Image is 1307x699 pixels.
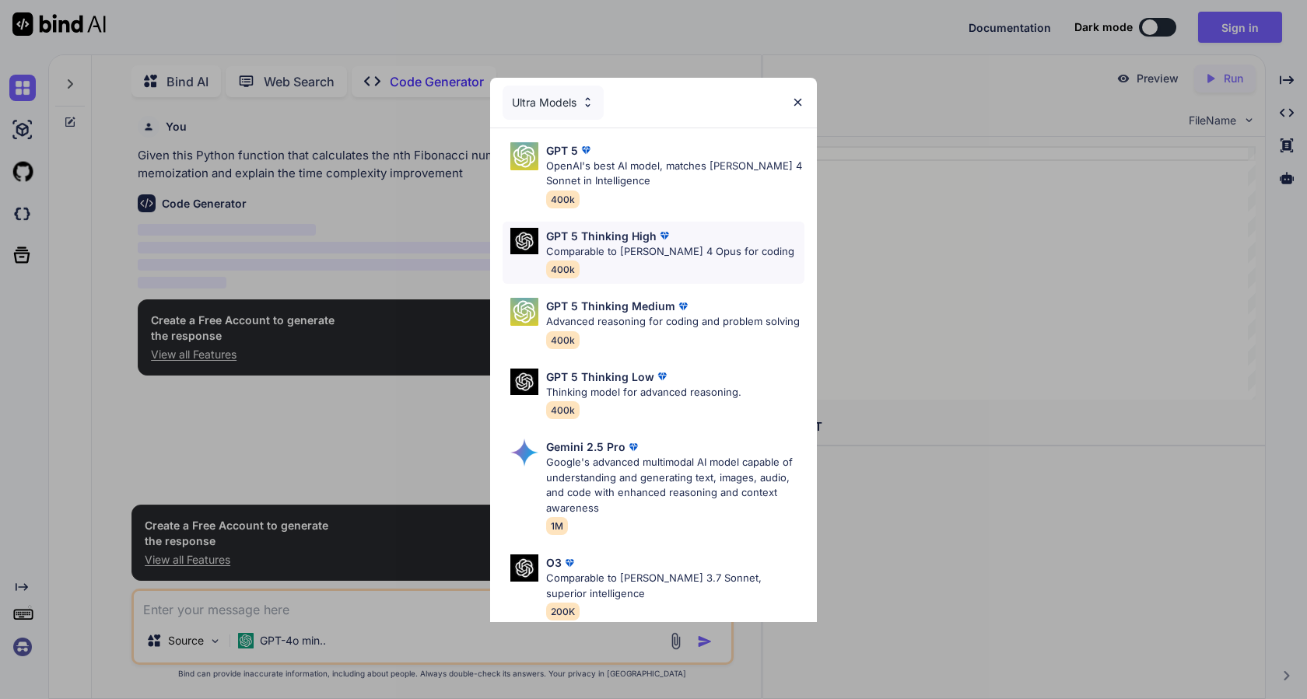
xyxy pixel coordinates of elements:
img: Pick Models [510,298,538,326]
img: close [791,96,804,109]
img: premium [578,142,594,158]
span: 400k [546,260,580,278]
span: 400k [546,331,580,349]
p: Gemini 2.5 Pro [546,439,625,455]
p: Thinking model for advanced reasoning. [546,385,741,400]
span: 400k [546,190,580,208]
img: Pick Models [510,228,538,255]
img: premium [657,228,672,243]
img: premium [675,299,691,314]
img: Pick Models [510,142,538,170]
p: Google's advanced multimodal AI model capable of understanding and generating text, images, audio... [546,455,804,516]
span: 200K [546,603,580,620]
p: OpenAI's best AI model, matches [PERSON_NAME] 4 Sonnet in Intelligence [546,159,804,189]
p: Comparable to [PERSON_NAME] 3.7 Sonnet, superior intelligence [546,571,804,601]
img: Pick Models [510,369,538,396]
img: premium [562,555,577,571]
p: Advanced reasoning for coding and problem solving [546,314,800,330]
div: Ultra Models [503,86,604,120]
p: Comparable to [PERSON_NAME] 4 Opus for coding [546,244,794,260]
p: O3 [546,554,562,571]
span: 1M [546,517,568,535]
img: Pick Models [510,439,538,467]
p: GPT 5 Thinking High [546,228,657,244]
p: GPT 5 [546,142,578,159]
img: premium [654,369,670,384]
img: premium [625,439,641,455]
p: GPT 5 Thinking Low [546,369,654,385]
span: 400k [546,401,580,419]
p: GPT 5 Thinking Medium [546,298,675,314]
img: Pick Models [581,96,594,109]
img: Pick Models [510,554,538,582]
